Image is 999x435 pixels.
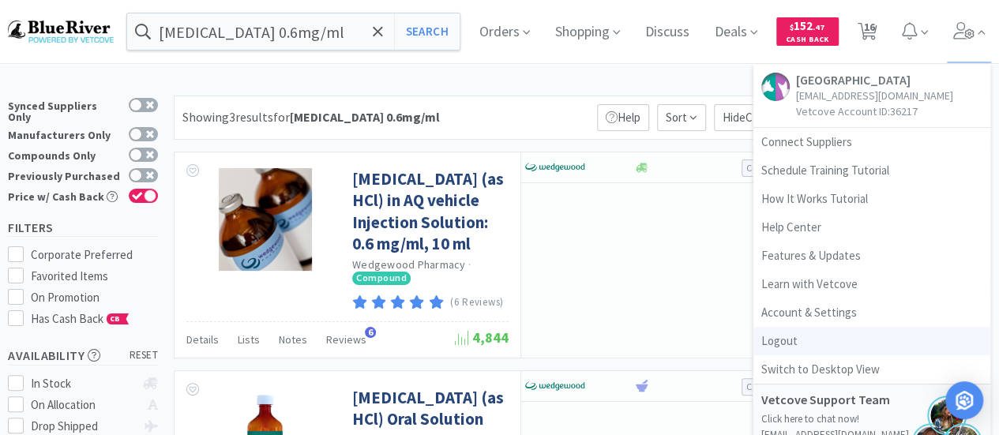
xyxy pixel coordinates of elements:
h5: [GEOGRAPHIC_DATA] [796,73,953,88]
span: Lists [238,332,260,347]
a: 16 [851,27,884,41]
p: Hide Carts [714,104,781,131]
div: Synced Suppliers Only [8,98,121,122]
span: 6 [365,327,376,338]
span: 152 [790,18,824,33]
div: Favorited Items [31,267,159,286]
button: Search [394,13,460,50]
a: [MEDICAL_DATA] (as HCl) Oral Solution [352,387,505,430]
p: (6 Reviews) [450,294,504,311]
p: Vetcove Account ID: 36217 [796,103,953,119]
a: Learn with Vetcove [753,270,990,298]
img: e40baf8987b14801afb1611fffac9ca4_8.png [525,156,584,179]
span: 4,844 [455,328,509,347]
span: reset [130,347,159,364]
a: Switch to Desktop View [753,355,990,384]
div: Previously Purchased [8,168,121,182]
a: How It Works Tutorial [753,185,990,213]
img: b17b0d86f29542b49a2f66beb9ff811a.png [8,21,114,42]
a: Connect Suppliers [753,128,990,156]
div: Manufacturers Only [8,127,121,141]
button: Connect [742,159,785,177]
span: Details [186,332,219,347]
div: Open Intercom Messenger [945,381,983,419]
div: Compounds Only [8,148,121,161]
a: $152.47Cash Back [776,10,839,53]
div: In Stock [31,374,136,393]
button: Connect [742,378,785,396]
p: [EMAIL_ADDRESS][DOMAIN_NAME] [796,88,953,103]
img: 9a8bc38a12f54c54be6565de86e9f933_302318.jpeg [219,168,312,271]
div: Price w/ Cash Back [8,189,121,202]
a: [MEDICAL_DATA] (as HCl) in AQ vehicle Injection Solution: 0.6 mg/ml, 10 ml [352,168,505,254]
a: Discuss [639,25,696,39]
input: Search by item, sku, manufacturer, ingredient, size... [127,13,460,50]
span: Has Cash Back [31,311,130,326]
div: Showing 3 results [182,107,440,128]
h5: Vetcove Support Team [761,392,919,407]
div: Corporate Preferred [31,246,159,264]
a: Features & Updates [753,242,990,270]
span: · [468,257,471,272]
span: CB [107,314,123,324]
strong: [MEDICAL_DATA] 0.6mg/ml [290,109,440,125]
a: Logout [753,327,990,355]
h5: Availability [8,347,158,365]
a: Help Center [753,213,990,242]
div: On Promotion [31,288,159,307]
span: for [273,109,440,125]
img: e40baf8987b14801afb1611fffac9ca4_8.png [525,374,584,398]
span: . 47 [813,22,824,32]
span: $ [790,22,794,32]
span: Notes [279,332,307,347]
a: [GEOGRAPHIC_DATA][EMAIL_ADDRESS][DOMAIN_NAME]Vetcove Account ID:36217 [753,65,990,128]
span: Compound [352,272,411,284]
div: On Allocation [31,396,136,414]
p: Help [597,104,649,131]
span: Sort [657,104,706,131]
a: Account & Settings [753,298,990,327]
a: Schedule Training Tutorial [753,156,990,185]
img: jennifer.png [927,396,967,435]
span: Reviews [326,332,366,347]
a: Wedgewood Pharmacy [352,257,466,272]
span: Cash Back [786,36,829,46]
h5: Filters [8,219,158,237]
a: Click here to chat now! [761,412,859,426]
